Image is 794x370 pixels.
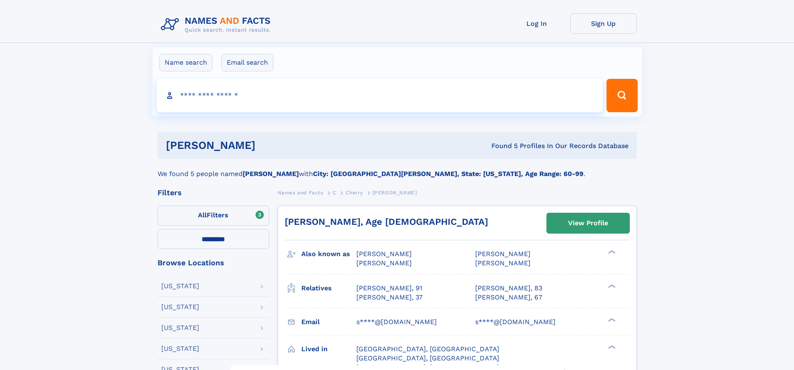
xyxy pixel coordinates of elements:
[301,342,356,356] h3: Lived in
[161,304,199,310] div: [US_STATE]
[547,213,629,233] a: View Profile
[278,187,323,198] a: Names and Facts
[570,13,637,34] a: Sign Up
[356,250,412,258] span: [PERSON_NAME]
[503,13,570,34] a: Log In
[606,344,616,350] div: ❯
[158,159,637,179] div: We found 5 people named with .
[301,315,356,329] h3: Email
[221,54,273,71] label: Email search
[333,187,336,198] a: C
[475,284,542,293] a: [PERSON_NAME], 83
[346,190,363,196] span: Cherry
[166,140,373,151] h1: [PERSON_NAME]
[373,190,417,196] span: [PERSON_NAME]
[356,259,412,267] span: [PERSON_NAME]
[313,170,584,178] b: City: [GEOGRAPHIC_DATA][PERSON_NAME], State: [US_STATE], Age Range: 60-99
[346,187,363,198] a: Cherry
[157,79,603,112] input: search input
[198,211,207,219] span: All
[373,141,629,151] div: Found 5 Profiles In Our Records Database
[158,13,278,36] img: Logo Names and Facts
[158,259,269,267] div: Browse Locations
[356,293,423,302] a: [PERSON_NAME], 37
[475,259,531,267] span: [PERSON_NAME]
[356,354,499,362] span: [GEOGRAPHIC_DATA], [GEOGRAPHIC_DATA]
[243,170,299,178] b: [PERSON_NAME]
[301,281,356,295] h3: Relatives
[285,216,488,227] a: [PERSON_NAME], Age [DEMOGRAPHIC_DATA]
[161,283,199,289] div: [US_STATE]
[159,54,213,71] label: Name search
[356,284,422,293] a: [PERSON_NAME], 91
[333,190,336,196] span: C
[158,189,269,196] div: Filters
[606,79,637,112] button: Search Button
[158,206,269,226] label: Filters
[475,293,542,302] a: [PERSON_NAME], 67
[161,345,199,352] div: [US_STATE]
[356,345,499,353] span: [GEOGRAPHIC_DATA], [GEOGRAPHIC_DATA]
[568,214,608,233] div: View Profile
[606,317,616,322] div: ❯
[301,247,356,261] h3: Also known as
[606,283,616,289] div: ❯
[161,325,199,331] div: [US_STATE]
[606,249,616,255] div: ❯
[475,250,531,258] span: [PERSON_NAME]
